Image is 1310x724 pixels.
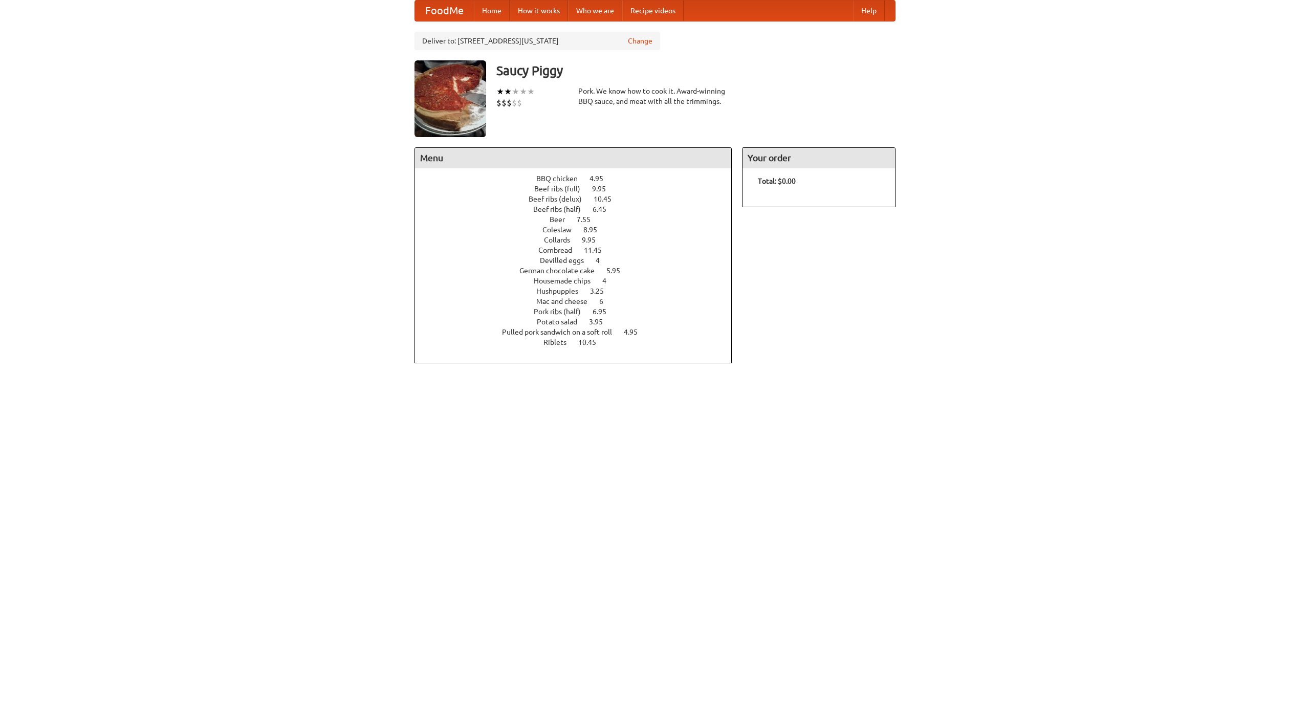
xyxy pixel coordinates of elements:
span: Pork ribs (half) [534,308,591,316]
li: ★ [512,86,519,97]
a: Pulled pork sandwich on a soft roll 4.95 [502,328,657,336]
div: Deliver to: [STREET_ADDRESS][US_STATE] [414,32,660,50]
a: Coleslaw 8.95 [542,226,616,234]
span: 4.95 [589,174,614,183]
span: Devilled eggs [540,256,594,265]
a: Devilled eggs 4 [540,256,619,265]
a: Riblets 10.45 [543,338,615,346]
span: Beef ribs (half) [533,205,591,213]
span: 6.95 [593,308,617,316]
a: Mac and cheese 6 [536,297,622,305]
li: ★ [527,86,535,97]
li: $ [517,97,522,108]
span: Coleslaw [542,226,582,234]
li: $ [496,97,501,108]
span: Pulled pork sandwich on a soft roll [502,328,622,336]
a: Pork ribs (half) 6.95 [534,308,625,316]
a: Potato salad 3.95 [537,318,622,326]
span: Beef ribs (delux) [529,195,592,203]
span: 6.45 [593,205,617,213]
span: 4 [602,277,617,285]
span: BBQ chicken [536,174,588,183]
span: 7.55 [577,215,601,224]
a: FoodMe [415,1,474,21]
li: $ [501,97,507,108]
div: Pork. We know how to cook it. Award-winning BBQ sauce, and meat with all the trimmings. [578,86,732,106]
a: Help [853,1,885,21]
span: 6 [599,297,614,305]
span: 8.95 [583,226,607,234]
li: ★ [504,86,512,97]
img: angular.jpg [414,60,486,137]
h4: Your order [743,148,895,168]
span: 4.95 [624,328,648,336]
span: Cornbread [538,246,582,254]
a: German chocolate cake 5.95 [519,267,639,275]
span: Housemade chips [534,277,601,285]
li: $ [512,97,517,108]
h3: Saucy Piggy [496,60,896,81]
a: BBQ chicken 4.95 [536,174,622,183]
li: ★ [496,86,504,97]
h4: Menu [415,148,731,168]
a: Beef ribs (half) 6.45 [533,205,625,213]
a: Cornbread 11.45 [538,246,621,254]
span: 10.45 [594,195,622,203]
a: Housemade chips 4 [534,277,625,285]
span: German chocolate cake [519,267,605,275]
span: 5.95 [606,267,630,275]
span: Mac and cheese [536,297,598,305]
span: 9.95 [592,185,616,193]
span: 11.45 [584,246,612,254]
a: How it works [510,1,568,21]
a: Beef ribs (delux) 10.45 [529,195,630,203]
b: Total: $0.00 [758,177,796,185]
a: Hushpuppies 3.25 [536,287,623,295]
span: Potato salad [537,318,587,326]
span: Beer [550,215,575,224]
li: $ [507,97,512,108]
li: ★ [519,86,527,97]
span: 9.95 [582,236,606,244]
span: 3.95 [589,318,613,326]
span: 3.25 [590,287,614,295]
span: 10.45 [578,338,606,346]
span: Collards [544,236,580,244]
span: Beef ribs (full) [534,185,591,193]
a: Home [474,1,510,21]
a: Beer 7.55 [550,215,609,224]
a: Who we are [568,1,622,21]
a: Change [628,36,652,46]
a: Beef ribs (full) 9.95 [534,185,625,193]
span: 4 [596,256,610,265]
a: Recipe videos [622,1,684,21]
a: Collards 9.95 [544,236,615,244]
span: Hushpuppies [536,287,588,295]
span: Riblets [543,338,577,346]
